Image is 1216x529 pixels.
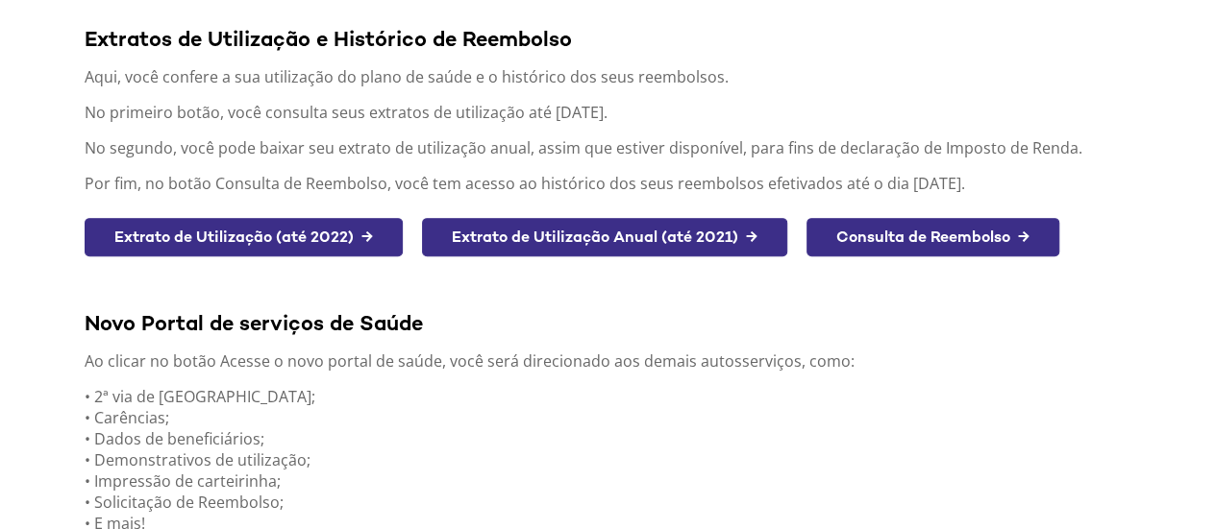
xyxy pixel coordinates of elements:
[85,309,1146,336] div: Novo Portal de serviços de Saúde
[85,350,1146,372] p: Ao clicar no botão Acesse o novo portal de saúde, você será direcionado aos demais autosserviços,...
[422,218,787,257] a: Extrato de Utilização Anual (até 2021) →
[807,218,1059,257] a: Consulta de Reembolso →
[85,137,1146,158] p: No segundo, você pode baixar seu extrato de utilização anual, assim que estiver disponível, para ...
[85,218,403,257] a: Extrato de Utilização (até 2022) →
[85,173,1146,194] p: Por fim, no botão Consulta de Reembolso, você tem acesso ao histórico dos seus reembolsos efetiva...
[85,25,1146,52] div: Extratos de Utilização e Histórico de Reembolso
[85,66,1146,87] p: Aqui, você confere a sua utilização do plano de saúde e o histórico dos seus reembolsos.
[85,102,1146,123] p: No primeiro botão, você consulta seus extratos de utilização até [DATE].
